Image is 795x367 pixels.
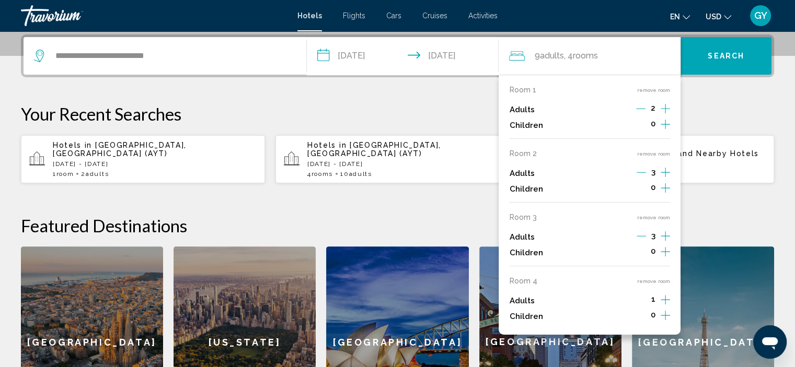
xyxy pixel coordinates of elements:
[677,149,759,158] span: and Nearby Hotels
[349,170,372,177] span: Adults
[637,278,670,285] button: remove room
[509,169,534,178] p: Adults
[509,105,534,114] p: Adults
[509,312,543,321] p: Children
[307,160,511,168] p: [DATE] - [DATE]
[509,248,543,257] p: Children
[509,213,536,221] p: Room 3
[636,119,646,132] button: Decrement children
[661,293,670,309] button: Increment adults
[307,37,499,75] button: Check-in date: Nov 9, 2025 Check-out date: Nov 14, 2025
[297,11,322,20] a: Hotels
[312,170,333,177] span: rooms
[499,37,681,75] button: Travelers: 9 adults, 0 children
[661,165,670,181] button: Increment adults
[343,11,365,20] a: Flights
[708,52,744,61] span: Search
[509,149,536,158] p: Room 2
[307,170,333,177] span: 4
[53,160,257,168] p: [DATE] - [DATE]
[53,141,187,158] span: [GEOGRAPHIC_DATA], [GEOGRAPHIC_DATA] (AYT)
[21,135,265,184] button: Hotels in [GEOGRAPHIC_DATA], [GEOGRAPHIC_DATA] (AYT)[DATE] - [DATE]1Room2Adults
[509,233,534,242] p: Adults
[307,141,441,158] span: [GEOGRAPHIC_DATA], [GEOGRAPHIC_DATA] (AYT)
[661,102,670,117] button: Increment adults
[340,170,372,177] span: 10
[81,170,109,177] span: 2
[661,117,670,133] button: Increment children
[509,277,537,285] p: Room 4
[637,150,670,157] button: remove room
[651,104,655,112] span: 2
[651,231,655,240] span: 3
[651,295,655,303] span: 1
[637,214,670,221] button: remove room
[509,185,543,194] p: Children
[539,51,563,61] span: Adults
[637,87,670,93] button: remove room
[21,5,287,26] a: Travorium
[706,9,731,24] button: Change currency
[563,49,597,63] span: , 4
[651,168,655,176] span: 3
[534,49,563,63] span: 9
[24,37,771,75] div: Search widget
[753,325,787,359] iframe: Кнопка запуска окна обмена сообщениями
[468,11,498,20] a: Activities
[275,135,520,184] button: Hotels in [GEOGRAPHIC_DATA], [GEOGRAPHIC_DATA] (AYT)[DATE] - [DATE]4rooms10Adults
[651,120,655,128] span: 0
[636,103,646,116] button: Decrement adults
[572,51,597,61] span: rooms
[670,9,690,24] button: Change language
[651,247,655,255] span: 0
[386,11,401,20] a: Cars
[706,13,721,21] span: USD
[422,11,447,20] a: Cruises
[661,229,670,245] button: Increment adults
[754,10,767,21] span: GY
[53,141,92,149] span: Hotels in
[21,103,774,124] p: Your Recent Searches
[636,310,646,323] button: Decrement children
[637,231,646,243] button: Decrement adults
[509,86,536,94] p: Room 1
[681,37,771,75] button: Search
[661,181,670,197] button: Increment children
[636,246,646,259] button: Decrement children
[307,141,347,149] span: Hotels in
[86,170,109,177] span: Adults
[636,183,646,195] button: Decrement children
[509,297,534,305] p: Adults
[661,309,670,324] button: Increment children
[509,121,543,130] p: Children
[637,294,646,307] button: Decrement adults
[637,167,646,180] button: Decrement adults
[53,170,74,177] span: 1
[661,245,670,261] button: Increment children
[670,13,680,21] span: en
[21,215,774,236] h2: Featured Destinations
[56,170,74,177] span: Room
[747,5,774,27] button: User Menu
[651,183,655,192] span: 0
[651,311,655,319] span: 0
